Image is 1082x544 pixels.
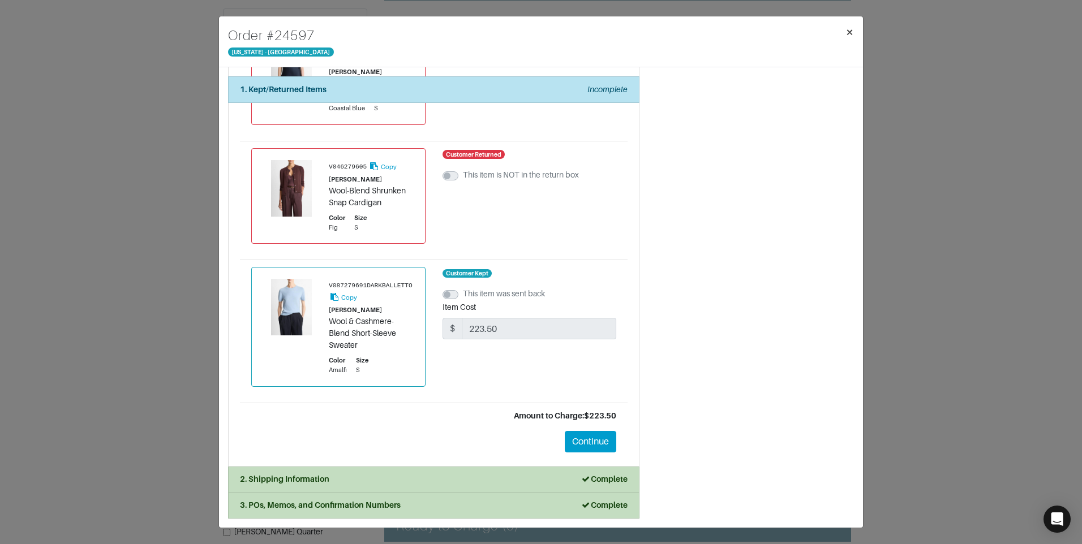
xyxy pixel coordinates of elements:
div: Color [329,213,345,223]
em: Incomplete [587,85,628,94]
small: V046279605 [329,163,367,170]
label: This item is NOT in the return box [463,169,579,181]
small: Copy [341,294,357,301]
strong: 2. Shipping Information [240,474,329,483]
div: Color [329,356,347,365]
img: Product [263,160,320,217]
div: S [374,103,387,113]
button: Close [836,16,863,48]
div: Size [356,356,368,365]
div: Open Intercom Messenger [1044,506,1071,533]
div: Amount to Charge: $223.50 [251,410,616,422]
small: [PERSON_NAME] [329,306,382,313]
div: Wool & Cashmere-Blend Short-Sleeve Sweater [329,316,414,351]
span: $ [443,318,462,339]
small: [PERSON_NAME] [329,68,382,75]
strong: Complete [581,474,628,483]
span: Customer Returned [443,150,505,159]
button: Copy [329,291,358,304]
span: × [845,24,854,40]
label: This item was sent back [463,288,545,300]
button: Copy [368,160,397,173]
div: S [354,223,367,232]
small: Copy [381,163,397,170]
div: Coastal Blue [329,103,365,113]
span: [US_STATE] - [GEOGRAPHIC_DATA] [228,48,334,57]
div: S [356,365,368,375]
div: Amalfi [329,365,347,375]
div: Size [354,213,367,223]
label: Item Cost [443,301,476,313]
h4: Order # 24597 [228,25,334,46]
span: Customer Kept [443,269,492,278]
small: [PERSON_NAME] [329,176,382,183]
div: Fig [329,223,345,232]
strong: 1. Kept/Returned Items [240,85,327,94]
button: Continue [565,431,616,452]
strong: Complete [581,500,628,510]
small: V087279691DARKBALLETTO [329,282,413,289]
img: Product [263,279,320,335]
strong: 3. POs, Memos, and Confirmation Numbers [240,500,401,510]
img: Product [263,41,320,97]
div: Wool-Blend Shrunken Snap Cardigan [329,185,414,209]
